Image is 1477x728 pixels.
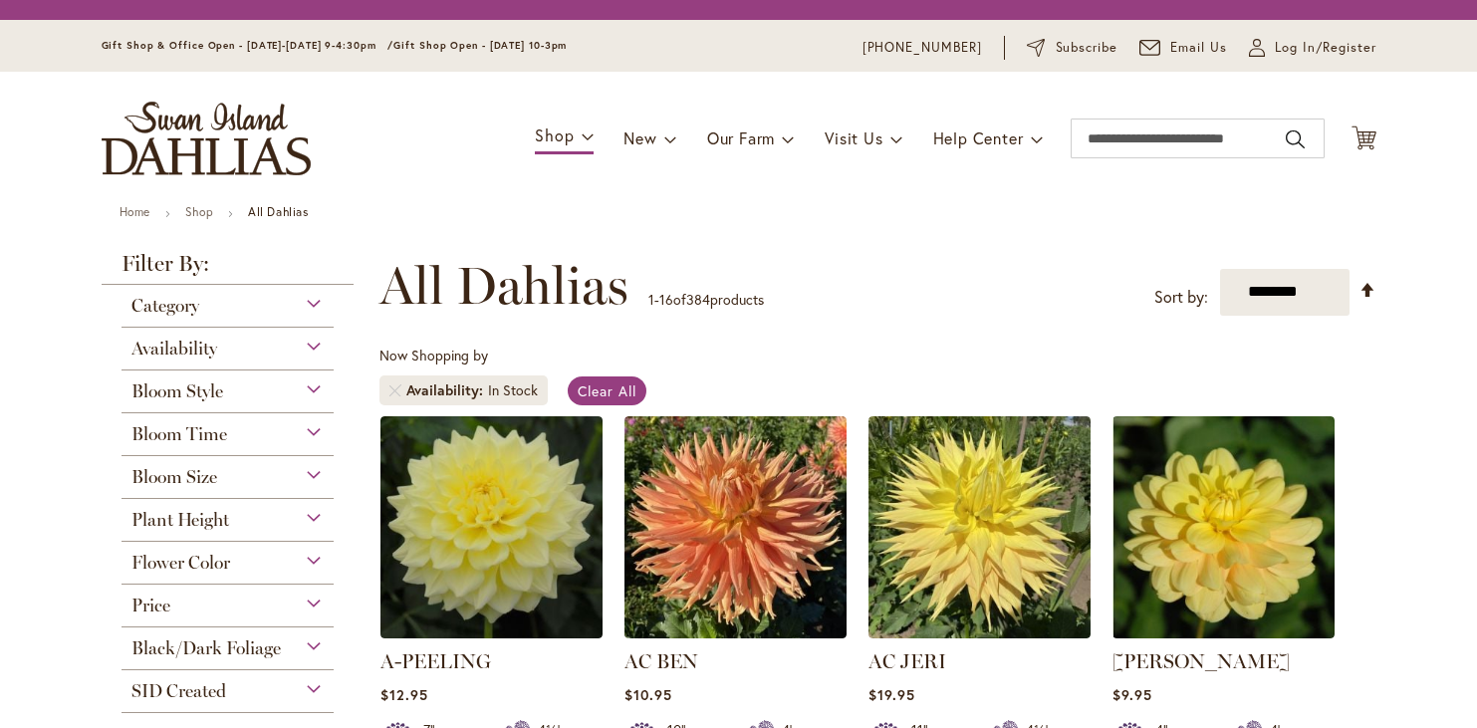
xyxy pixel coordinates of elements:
[535,124,574,145] span: Shop
[868,623,1091,642] a: AC Jeri
[648,284,764,316] p: - of products
[380,623,603,642] a: A-Peeling
[131,637,281,659] span: Black/Dark Foliage
[379,256,628,316] span: All Dahlias
[624,623,847,642] a: AC BEN
[131,552,230,574] span: Flower Color
[406,380,488,400] span: Availability
[131,423,227,445] span: Bloom Time
[686,290,710,309] span: 384
[102,39,394,52] span: Gift Shop & Office Open - [DATE]-[DATE] 9-4:30pm /
[648,290,654,309] span: 1
[131,595,170,616] span: Price
[1112,623,1335,642] a: AHOY MATEY
[578,381,636,400] span: Clear All
[380,649,491,673] a: A-PEELING
[102,102,311,175] a: store logo
[568,376,646,405] a: Clear All
[624,416,847,638] img: AC BEN
[393,39,567,52] span: Gift Shop Open - [DATE] 10-3pm
[131,295,199,317] span: Category
[933,127,1024,148] span: Help Center
[488,380,538,400] div: In Stock
[131,466,217,488] span: Bloom Size
[862,38,983,58] a: [PHONE_NUMBER]
[379,346,488,364] span: Now Shopping by
[1112,685,1152,704] span: $9.95
[380,416,603,638] img: A-Peeling
[248,204,309,219] strong: All Dahlias
[131,680,226,702] span: SID Created
[102,253,355,285] strong: Filter By:
[1056,38,1118,58] span: Subscribe
[131,338,217,360] span: Availability
[1286,123,1304,155] button: Search
[1154,279,1208,316] label: Sort by:
[868,649,946,673] a: AC JERI
[825,127,882,148] span: Visit Us
[707,127,775,148] span: Our Farm
[1139,38,1227,58] a: Email Us
[1112,649,1290,673] a: [PERSON_NAME]
[623,127,656,148] span: New
[120,204,150,219] a: Home
[868,685,915,704] span: $19.95
[624,649,698,673] a: AC BEN
[1112,416,1335,638] img: AHOY MATEY
[380,685,428,704] span: $12.95
[659,290,673,309] span: 16
[1170,38,1227,58] span: Email Us
[131,509,229,531] span: Plant Height
[1275,38,1376,58] span: Log In/Register
[131,380,223,402] span: Bloom Style
[185,204,213,219] a: Shop
[868,416,1091,638] img: AC Jeri
[624,685,672,704] span: $10.95
[1249,38,1376,58] a: Log In/Register
[389,384,401,396] a: Remove Availability In Stock
[1027,38,1117,58] a: Subscribe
